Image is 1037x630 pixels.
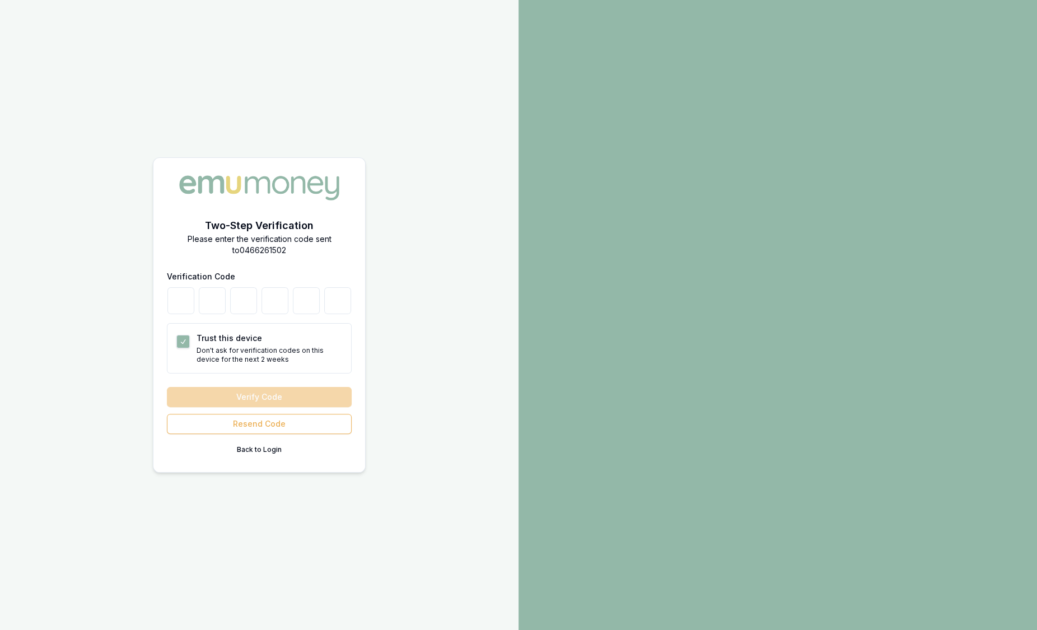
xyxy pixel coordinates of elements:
[167,218,352,234] h2: Two-Step Verification
[197,333,262,343] label: Trust this device
[167,272,235,281] label: Verification Code
[167,441,352,459] button: Back to Login
[175,171,343,204] img: Emu Money
[197,346,342,364] p: Don't ask for verification codes on this device for the next 2 weeks
[167,234,352,256] p: Please enter the verification code sent to 0466261502
[167,414,352,434] button: Resend Code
